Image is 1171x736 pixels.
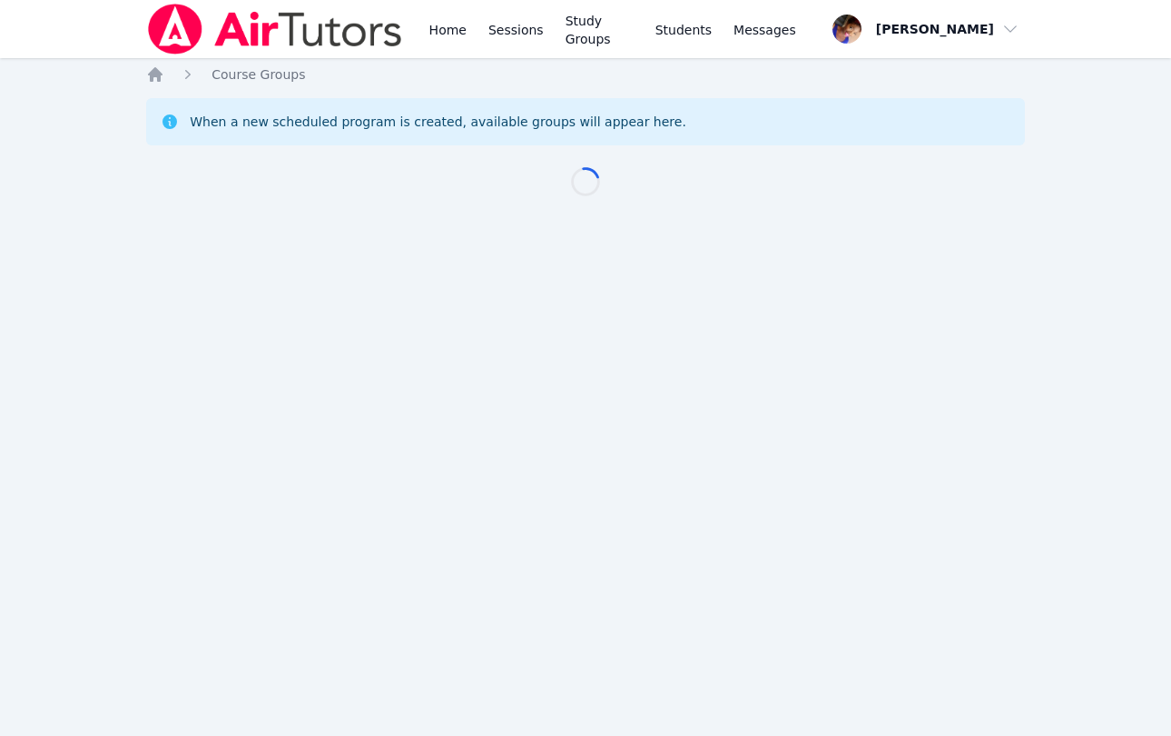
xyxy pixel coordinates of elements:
span: Course Groups [212,67,305,82]
img: Air Tutors [146,4,403,55]
a: Course Groups [212,65,305,84]
div: When a new scheduled program is created, available groups will appear here. [190,113,686,131]
span: Messages [733,21,796,39]
nav: Breadcrumb [146,65,1025,84]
